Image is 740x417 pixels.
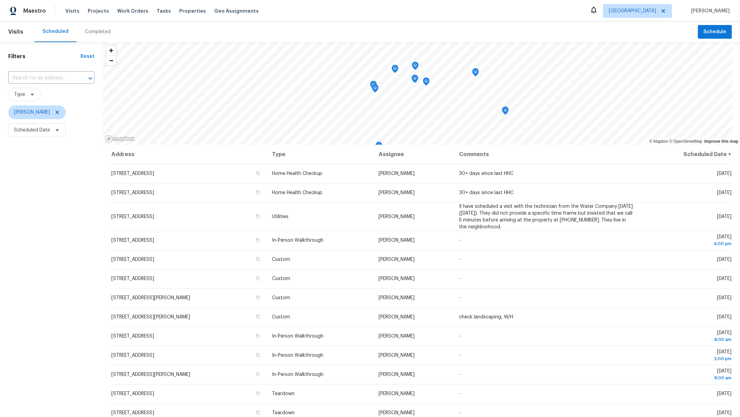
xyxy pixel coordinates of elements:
th: Type [267,145,373,164]
button: Copy Address [255,314,261,320]
div: Map marker [375,142,382,152]
span: [DATE] [717,190,731,195]
span: [PERSON_NAME] [379,190,415,195]
span: - [459,410,461,415]
span: [DATE] [717,257,731,262]
button: Copy Address [255,333,261,339]
span: Custom [272,315,290,319]
span: [DATE] [645,330,731,343]
button: Copy Address [255,170,261,176]
button: Open [86,74,95,83]
button: Zoom out [106,55,116,65]
span: [DATE] [717,214,731,219]
button: Copy Address [255,294,261,301]
a: Mapbox [649,139,668,144]
span: - [459,238,461,243]
span: [STREET_ADDRESS] [111,238,154,243]
span: [PERSON_NAME] [379,353,415,358]
span: [DATE] [717,315,731,319]
span: - [459,257,461,262]
span: Custom [272,276,290,281]
span: Teardown [272,391,295,396]
div: Reset [81,53,95,60]
span: In-Person Walkthrough [272,334,323,339]
button: Schedule [698,25,732,39]
div: 8:00 am [645,336,731,343]
span: [PERSON_NAME] [379,171,415,176]
span: [DATE] [717,295,731,300]
div: Map marker [411,75,418,85]
span: Home Health Checkup [272,190,322,195]
th: Comments [454,145,640,164]
span: - [459,391,461,396]
span: [STREET_ADDRESS] [111,257,154,262]
span: Type [14,91,25,98]
div: Map marker [412,62,419,72]
button: Copy Address [255,390,261,396]
a: Improve this map [704,139,738,144]
span: [STREET_ADDRESS] [111,276,154,281]
input: Search for an address... [8,73,75,84]
span: In-Person Walkthrough [272,353,323,358]
div: Map marker [502,106,509,117]
a: Mapbox homepage [105,135,135,143]
span: In-Person Walkthrough [272,238,323,243]
span: Visits [8,24,23,39]
span: [STREET_ADDRESS] [111,334,154,339]
span: - [459,353,461,358]
span: - [459,276,461,281]
canvas: Map [103,42,732,145]
span: Il have scheduled a visit with the technician from the Water Company [DATE] ([DATE]). They did no... [459,204,633,229]
button: Copy Address [255,189,261,195]
span: Custom [272,257,290,262]
span: Home Health Checkup [272,171,322,176]
span: [PERSON_NAME] [379,334,415,339]
span: [PERSON_NAME] [379,238,415,243]
div: Map marker [392,65,398,75]
span: [DATE] [717,410,731,415]
button: Copy Address [255,352,261,358]
div: Map marker [472,68,479,79]
button: Copy Address [255,409,261,416]
button: Copy Address [255,213,261,219]
span: Teardown [272,410,295,415]
button: Copy Address [255,237,261,243]
span: [PERSON_NAME] [379,315,415,319]
span: check landscaping, W/H [459,315,513,319]
span: [STREET_ADDRESS][PERSON_NAME] [111,315,190,319]
span: [PERSON_NAME] [379,214,415,219]
span: Utilities [272,214,288,219]
span: [STREET_ADDRESS][PERSON_NAME] [111,295,190,300]
span: [PERSON_NAME] [14,109,50,116]
div: Map marker [370,81,377,91]
div: Scheduled [42,28,69,35]
span: [GEOGRAPHIC_DATA] [609,8,656,14]
span: [STREET_ADDRESS] [111,214,154,219]
span: Zoom in [106,46,116,55]
div: Map marker [423,77,430,88]
span: 30+ days since last HHC [459,190,514,195]
div: Map marker [372,84,379,95]
span: [PERSON_NAME] [379,257,415,262]
span: - [459,334,461,339]
span: [STREET_ADDRESS] [111,353,154,358]
span: - [459,295,461,300]
span: [PERSON_NAME] [379,391,415,396]
span: Properties [179,8,206,14]
span: [PERSON_NAME] [688,8,730,14]
div: 8:00 am [645,375,731,381]
span: [DATE] [645,235,731,247]
span: - [459,372,461,377]
th: Scheduled Date ↑ [640,145,732,164]
h1: Filters [8,53,81,60]
div: 2:00 pm [645,355,731,362]
div: Completed [85,28,111,35]
span: [STREET_ADDRESS] [111,171,154,176]
button: Copy Address [255,275,261,281]
span: Tasks [157,9,171,13]
span: Work Orders [117,8,148,14]
span: [DATE] [717,171,731,176]
button: Copy Address [255,371,261,377]
a: OpenStreetMap [669,139,702,144]
span: [DATE] [717,276,731,281]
